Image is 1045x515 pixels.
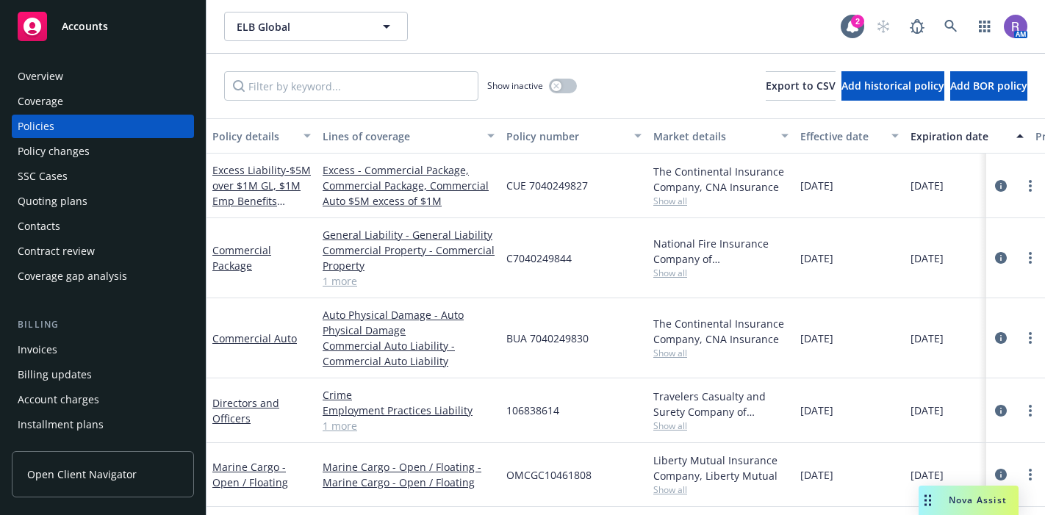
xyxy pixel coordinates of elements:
div: National Fire Insurance Company of [GEOGRAPHIC_DATA], CNA Insurance [653,236,789,267]
span: C7040249844 [506,251,572,266]
div: Policy number [506,129,625,144]
span: Export to CSV [766,79,836,93]
input: Filter by keyword... [224,71,478,101]
span: Accounts [62,21,108,32]
button: Expiration date [905,118,1030,154]
a: Commercial Package [212,243,271,273]
button: Lines of coverage [317,118,500,154]
span: Show all [653,419,789,432]
span: [DATE] [911,178,944,193]
div: Liberty Mutual Insurance Company, Liberty Mutual [653,453,789,483]
a: Report a Bug [902,12,932,41]
button: ELB Global [224,12,408,41]
div: SSC Cases [18,165,68,188]
button: Nova Assist [919,486,1019,515]
div: Travelers Casualty and Surety Company of America, Travelers Insurance [653,389,789,419]
a: circleInformation [992,466,1010,483]
div: Drag to move [919,486,937,515]
span: [DATE] [911,331,944,346]
a: Marine Cargo - Open / Floating - Marine Cargo - Open / Floating [323,459,495,490]
div: Overview [18,65,63,88]
div: Billing [12,317,194,332]
a: Quoting plans [12,190,194,213]
div: Installment plans [18,413,104,436]
div: Invoices [18,338,57,361]
a: Policy changes [12,140,194,163]
a: Contacts [12,215,194,238]
div: Contract review [18,240,95,263]
span: [DATE] [911,403,944,418]
button: Add historical policy [841,71,944,101]
span: [DATE] [911,251,944,266]
div: Quoting plans [18,190,87,213]
a: more [1021,402,1039,419]
a: circleInformation [992,329,1010,347]
div: Effective date [800,129,883,144]
button: Export to CSV [766,71,836,101]
a: 1 more [323,418,495,433]
button: Policy details [207,118,317,154]
a: Directors and Officers [212,396,279,425]
span: [DATE] [800,178,833,193]
button: Policy number [500,118,647,154]
a: Policies [12,115,194,138]
div: Policy details [212,129,295,144]
div: The Continental Insurance Company, CNA Insurance [653,316,789,347]
a: Auto Physical Damage - Auto Physical Damage [323,307,495,338]
span: Open Client Navigator [27,467,137,482]
div: Billing updates [18,363,92,386]
span: Show all [653,347,789,359]
a: Coverage gap analysis [12,264,194,288]
div: 2 [851,15,864,28]
img: photo [1004,15,1027,38]
a: Crime [323,387,495,403]
span: ELB Global [237,19,364,35]
span: Show inactive [487,79,543,92]
div: Lines of coverage [323,129,478,144]
a: SSC Cases [12,165,194,188]
a: Start snowing [869,12,898,41]
div: Policies [18,115,54,138]
a: more [1021,249,1039,267]
span: BUA 7040249830 [506,331,589,346]
div: Market details [653,129,772,144]
a: 1 more [323,273,495,289]
span: Show all [653,483,789,496]
a: Commercial Auto [212,331,297,345]
a: Commercial Auto Liability - Commercial Auto Liability [323,338,495,369]
a: Search [936,12,966,41]
a: circleInformation [992,249,1010,267]
a: Contract review [12,240,194,263]
button: Effective date [794,118,905,154]
span: [DATE] [800,403,833,418]
span: - $5M over $1M GL, $1M Emp Benefits Liability and $1M Auto [212,163,311,239]
span: [DATE] [911,467,944,483]
span: 106838614 [506,403,559,418]
div: Coverage gap analysis [18,264,127,288]
a: Commercial Property - Commercial Property [323,242,495,273]
div: Expiration date [911,129,1008,144]
div: Account charges [18,388,99,411]
a: Overview [12,65,194,88]
a: Excess - Commercial Package, Commercial Package, Commercial Auto $5M excess of $1M [323,162,495,209]
a: Account charges [12,388,194,411]
span: OMCGC10461808 [506,467,592,483]
span: [DATE] [800,467,833,483]
a: General Liability - General Liability [323,227,495,242]
a: Marine Cargo - Open / Floating [212,460,288,489]
a: more [1021,466,1039,483]
a: more [1021,177,1039,195]
span: Add BOR policy [950,79,1027,93]
a: circleInformation [992,177,1010,195]
span: Nova Assist [949,494,1007,506]
a: more [1021,329,1039,347]
div: Contacts [18,215,60,238]
span: Show all [653,195,789,207]
a: Excess Liability [212,163,311,239]
div: The Continental Insurance Company, CNA Insurance [653,164,789,195]
div: Policy changes [18,140,90,163]
a: Switch app [970,12,999,41]
span: [DATE] [800,331,833,346]
a: Coverage [12,90,194,113]
a: circleInformation [992,402,1010,419]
